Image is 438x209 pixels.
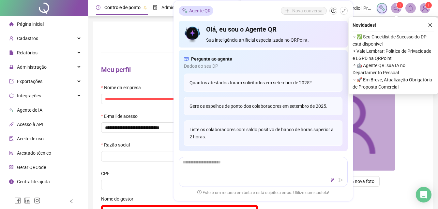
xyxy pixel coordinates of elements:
[393,5,399,11] span: notification
[399,3,401,7] span: 1
[408,5,414,11] span: bell
[184,120,342,146] div: Liste os colaboradores com saldo positivo de banco de horas superior a 2 horas.
[9,50,14,55] span: file
[341,8,346,13] span: shrink
[9,165,14,170] span: qrcode
[9,36,14,41] span: user-add
[353,76,434,91] span: ⚬ 🚀 Em Breve, Atualização Obrigatória de Proposta Comercial
[17,21,44,27] span: Página inicial
[101,84,145,91] label: Nome da empresa
[428,3,430,7] span: 1
[9,136,14,141] span: audit
[17,79,42,84] span: Exportações
[14,197,21,204] span: facebook
[17,36,38,41] span: Cadastros
[330,178,335,182] span: thunderbolt
[420,3,430,13] img: 88471
[17,165,46,170] span: Gerar QRCode
[353,62,434,76] span: ⚬ 🤖 Agente QR: sua IA no Departamento Pessoal
[17,136,44,141] span: Aceite de uso
[101,170,114,177] label: CPF
[9,65,14,69] span: lock
[9,122,14,127] span: api
[378,5,385,12] img: sparkle-icon.fc2bf0ac1784a2077858766a79e2daf3.svg
[328,176,336,184] button: thunderbolt
[153,5,158,10] span: file-done
[34,197,40,204] span: instagram
[17,50,38,55] span: Relatórios
[96,5,100,10] span: clock-circle
[161,5,195,10] span: Admissão digital
[17,64,47,70] span: Administração
[416,187,431,202] div: Open Intercom Messenger
[17,93,41,98] span: Integrações
[353,48,434,62] span: ⚬ Vale Lembrar: Política de Privacidade e LGPD na QRPoint
[17,122,43,127] span: Acesso à API
[9,179,14,184] span: info-circle
[197,190,202,194] span: exclamation-circle
[397,2,403,8] sup: 1
[101,195,138,202] label: Nome do gestor
[181,7,188,14] img: sparkle-icon.fc2bf0ac1784a2077858766a79e2daf3.svg
[184,25,201,44] img: icon
[206,25,342,34] h4: Olá, eu sou o Agente QR
[17,179,50,184] span: Central de ajuda
[143,6,147,10] span: pushpin
[428,23,432,27] span: close
[353,21,376,29] span: Novidades !
[9,93,14,98] span: sync
[331,8,336,13] span: history
[17,107,42,113] span: Agente de IA
[281,7,327,15] button: Nova conversa
[197,189,329,196] span: Este é um recurso em beta e está sujeito a erros. Utilize com cautela!
[101,65,258,74] h4: Meu perfil
[104,5,141,10] span: Controle de ponto
[9,22,14,26] span: home
[184,55,189,63] span: read
[425,2,432,8] sup: Atualize o seu contato no menu Meus Dados
[17,150,51,156] span: Atestado técnico
[9,79,14,84] span: export
[353,33,434,48] span: ⚬ ✅ Seu Checklist de Sucesso do DP está disponível
[337,176,345,184] button: send
[184,97,342,115] div: Gere os espelhos de ponto dos colaboradores em setembro de 2025.
[101,113,142,120] label: E-mail de acesso
[69,199,74,203] span: left
[101,141,134,148] label: Razão social
[206,36,342,44] span: Sua inteligência artificial especializada no QRPoint.
[184,63,342,70] span: Dados do seu DP
[184,74,342,92] div: Quantos atestados foram solicitados em setembro de 2025?
[24,197,31,204] span: linkedin
[179,6,213,16] div: Agente QR
[191,55,232,63] span: Pergunte ao agente
[9,151,14,155] span: solution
